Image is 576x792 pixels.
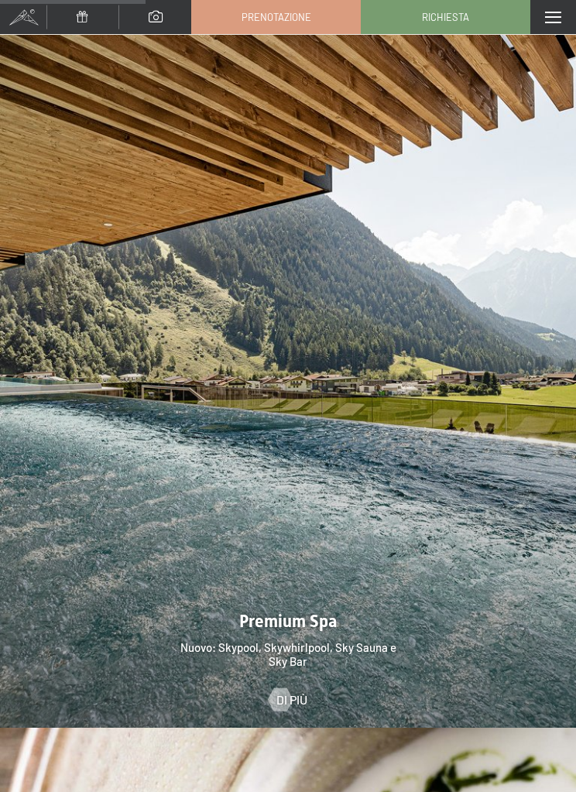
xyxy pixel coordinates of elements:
span: Di più [276,691,307,708]
a: Richiesta [362,1,530,33]
span: Prenotazione [242,10,311,24]
span: Richiesta [422,10,469,24]
a: Prenotazione [192,1,360,33]
a: Di più [269,691,307,708]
